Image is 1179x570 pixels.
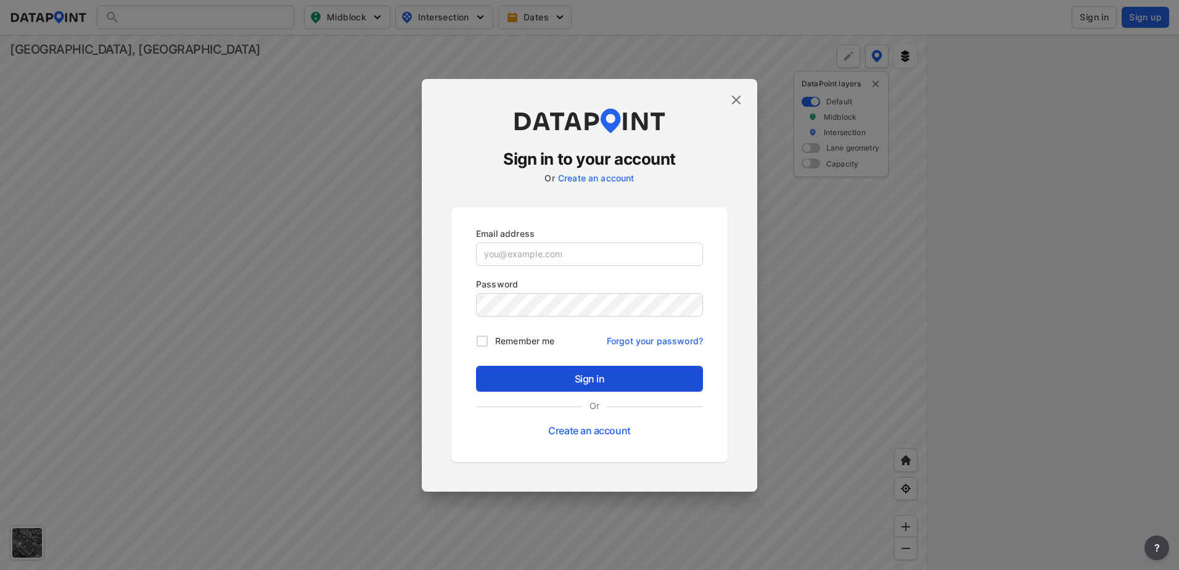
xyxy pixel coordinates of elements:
[729,93,744,107] img: close.efbf2170.svg
[1144,535,1169,560] button: more
[476,227,703,240] p: Email address
[558,173,635,183] a: Create an account
[1152,540,1162,555] span: ?
[495,334,554,347] span: Remember me
[477,243,702,265] input: you@example.com
[582,399,607,412] label: Or
[486,371,693,386] span: Sign in
[476,278,703,291] p: Password
[476,366,703,392] button: Sign in
[548,424,630,437] a: Create an account
[544,173,554,183] label: Or
[607,328,703,347] a: Forgot your password?
[451,148,728,170] h3: Sign in to your account
[512,109,667,133] img: dataPointLogo.9353c09d.svg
